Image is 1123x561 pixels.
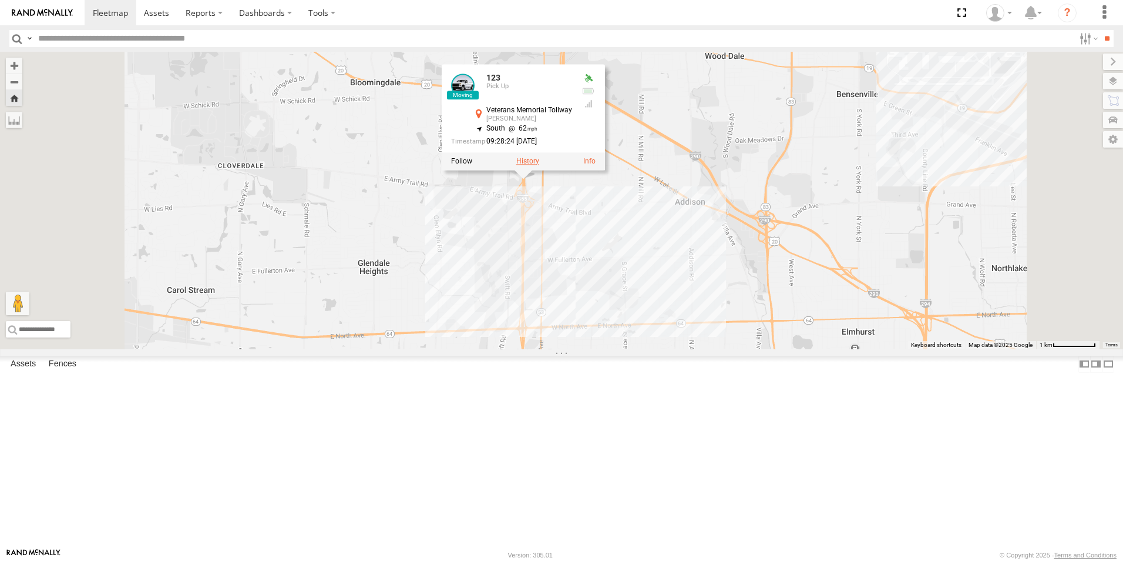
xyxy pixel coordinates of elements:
[516,158,539,166] label: View Asset History
[508,552,553,559] div: Version: 305.01
[1058,4,1077,22] i: ?
[6,58,22,74] button: Zoom in
[1040,342,1053,348] span: 1 km
[911,341,961,349] button: Keyboard shortcuts
[1075,30,1100,47] label: Search Filter Options
[583,158,596,166] a: View Asset Details
[982,4,1016,22] div: Ed Pruneda
[486,107,572,115] div: Veterans Memorial Tollway
[451,138,572,145] div: Date/time of location update
[1090,356,1102,373] label: Dock Summary Table to the Right
[486,116,572,123] div: [PERSON_NAME]
[43,356,82,372] label: Fences
[486,83,572,90] div: Pick Up
[581,87,596,96] div: No voltage information received from this device.
[581,99,596,109] div: GSM Signal = 4
[451,158,472,166] label: Realtime tracking of Asset
[1103,131,1123,148] label: Map Settings
[505,125,537,133] span: 62
[1102,356,1114,373] label: Hide Summary Table
[486,125,505,133] span: South
[25,30,34,47] label: Search Query
[451,74,475,98] a: View Asset Details
[6,74,22,90] button: Zoom out
[1000,552,1117,559] div: © Copyright 2025 -
[1054,552,1117,559] a: Terms and Conditions
[12,9,73,17] img: rand-logo.svg
[6,112,22,128] label: Measure
[969,342,1033,348] span: Map data ©2025 Google
[6,549,60,561] a: Visit our Website
[1036,341,1100,349] button: Map Scale: 1 km per 70 pixels
[486,74,500,83] a: 123
[1105,343,1118,348] a: Terms
[6,90,22,106] button: Zoom Home
[581,74,596,84] div: Valid GPS Fix
[5,356,42,372] label: Assets
[1078,356,1090,373] label: Dock Summary Table to the Left
[6,292,29,315] button: Drag Pegman onto the map to open Street View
